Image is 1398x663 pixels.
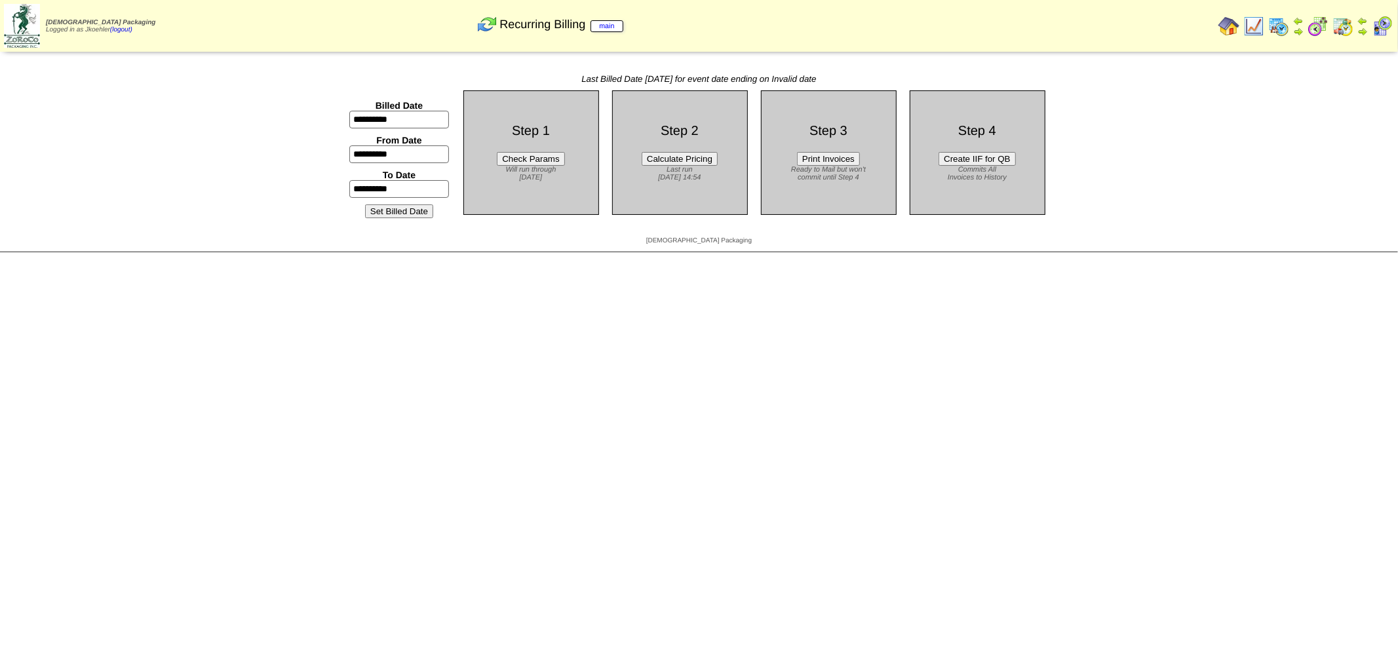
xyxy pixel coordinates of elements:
[1218,16,1239,37] img: home.gif
[1332,16,1353,37] img: calendarinout.gif
[1268,16,1289,37] img: calendarprod.gif
[476,14,497,35] img: reconcile.gif
[920,166,1035,181] div: Commits All Invoices to History
[797,152,860,166] button: Print Invoices
[623,124,737,139] div: Step 2
[4,4,40,48] img: zoroco-logo-small.webp
[646,237,752,244] span: [DEMOGRAPHIC_DATA] Packaging
[591,20,623,32] a: main
[939,154,1015,164] a: Create IIF for QB
[642,152,718,166] button: Calculate Pricing
[642,154,718,164] a: Calculate Pricing
[771,124,886,139] div: Step 3
[1293,26,1304,37] img: arrowright.gif
[46,19,155,26] span: [DEMOGRAPHIC_DATA] Packaging
[376,135,421,145] label: From Date
[1243,16,1264,37] img: line_graph.gif
[383,170,416,180] label: To Date
[46,19,155,33] span: Logged in as Jkoehler
[1357,26,1368,37] img: arrowright.gif
[110,26,132,33] a: (logout)
[797,154,860,164] a: Print Invoices
[939,152,1015,166] button: Create IIF for QB
[474,166,589,181] div: Will run through [DATE]
[1357,16,1368,26] img: arrowleft.gif
[499,18,623,31] span: Recurring Billing
[376,100,423,111] label: Billed Date
[623,166,737,181] div: Last run [DATE] 14:54
[1372,16,1393,37] img: calendarcustomer.gif
[920,124,1035,139] div: Step 4
[1308,16,1329,37] img: calendarblend.gif
[365,204,433,218] button: Set Billed Date
[497,152,564,166] button: Check Params
[474,124,589,139] div: Step 1
[497,154,564,164] a: Check Params
[771,166,886,181] div: Ready to Mail but won't commit until Step 4
[1293,16,1304,26] img: arrowleft.gif
[581,74,816,84] i: Last Billed Date [DATE] for event date ending on Invalid date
